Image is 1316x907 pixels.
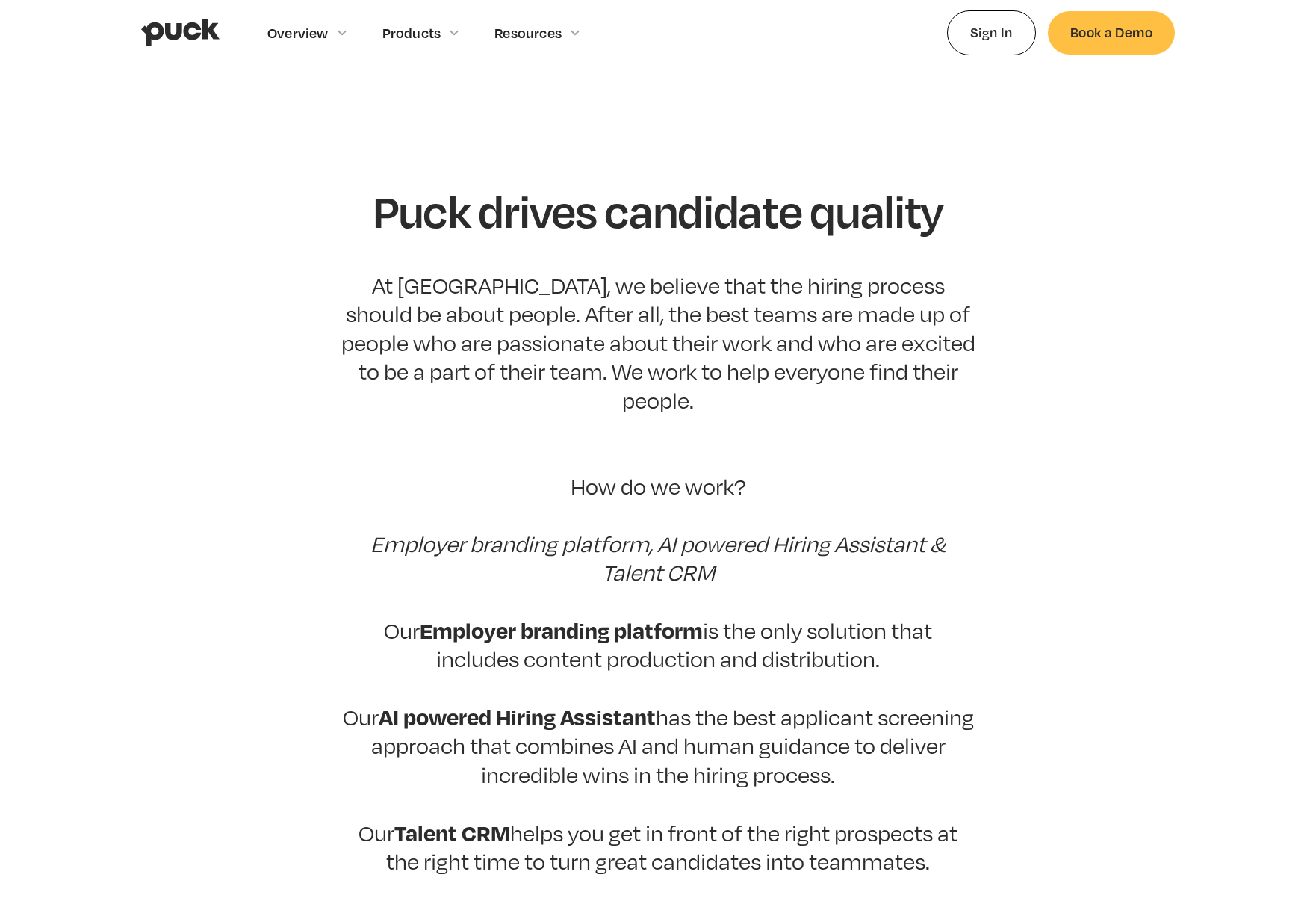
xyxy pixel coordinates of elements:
a: Sign In [947,10,1036,55]
a: Book a Demo [1048,11,1175,54]
h1: Puck drives candidate quality [373,186,943,235]
div: Products [382,25,441,41]
div: Resources [494,25,562,41]
strong: Talent CRM [394,817,510,847]
div: Overview [267,25,329,41]
em: Employer branding platform, AI powered Hiring Assistant & Talent CRM [370,530,946,586]
strong: Employer branding platform [420,614,703,645]
strong: AI powered Hiring Assistant [379,701,656,731]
